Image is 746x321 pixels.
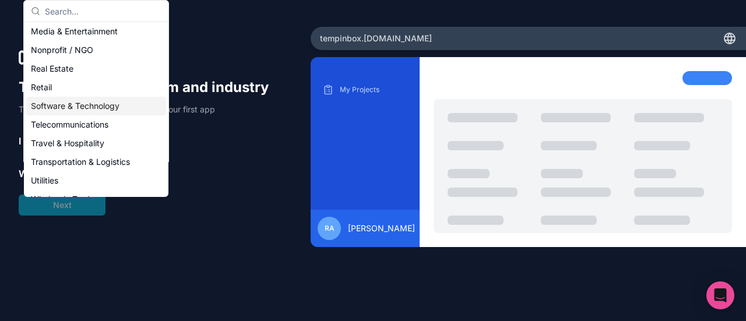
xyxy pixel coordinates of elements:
[325,224,335,233] span: rA
[26,78,166,97] div: Retail
[26,134,166,153] div: Travel & Hospitality
[26,171,166,190] div: Utilities
[26,190,166,209] div: Wholesale Trade
[320,80,410,200] div: scrollable content
[340,85,408,94] p: My Projects
[706,281,734,309] div: Open Intercom Messenger
[348,223,415,234] span: [PERSON_NAME]
[320,33,432,44] span: tempinbox .[DOMAIN_NAME]
[19,78,280,97] h1: Tell us about your team and industry
[26,97,166,115] div: Software & Technology
[26,59,166,78] div: Real Estate
[26,115,166,134] div: Telecommunications
[19,104,280,115] p: This will let us build a basic version of your first app
[26,41,166,59] div: Nonprofit / NGO
[24,22,168,197] div: Suggestions
[45,1,161,22] input: Search...
[26,22,166,41] div: Media & Entertainment
[19,134,68,148] span: I am on the
[26,153,166,171] div: Transportation & Logistics
[19,167,72,181] span: We’re in the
